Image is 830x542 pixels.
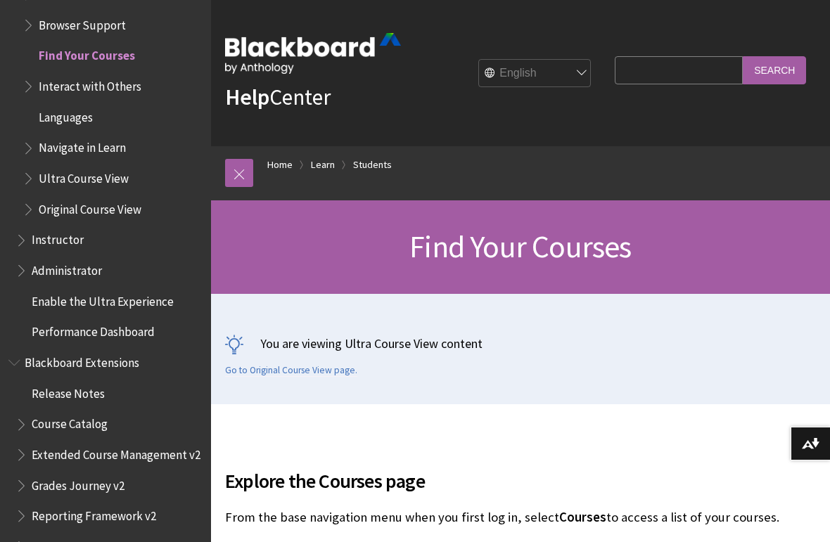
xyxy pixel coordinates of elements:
a: HelpCenter [225,83,331,111]
span: Navigate in Learn [39,136,126,155]
span: Ultra Course View [39,167,129,186]
strong: Help [225,83,269,111]
span: Administrator [32,259,102,278]
a: Students [353,156,392,174]
span: Course Catalog [32,413,108,432]
span: Browser Support [39,13,126,32]
p: From the base navigation menu when you first log in, select to access a list of your courses. [225,508,816,527]
p: You are viewing Ultra Course View content [225,335,816,352]
span: Performance Dashboard [32,321,155,340]
select: Site Language Selector [479,60,592,88]
span: Courses [559,509,606,525]
a: Home [267,156,293,174]
span: Blackboard Extensions [25,351,139,370]
span: Extended Course Management v2 [32,443,200,462]
span: Instructor [32,228,84,247]
span: Interact with Others [39,75,141,93]
span: Release Notes [32,382,105,401]
span: Find Your Courses [409,227,631,266]
span: Original Course View [39,198,141,217]
a: Go to Original Course View page. [225,364,357,377]
span: Languages [39,105,93,124]
span: Grades Journey v2 [32,474,124,493]
img: Blackboard by Anthology [225,33,401,74]
a: Learn [311,156,335,174]
input: Search [743,56,806,84]
span: Reporting Framework v2 [32,504,156,523]
span: Enable the Ultra Experience [32,290,174,309]
span: Explore the Courses page [225,466,816,496]
span: Find Your Courses [39,44,135,63]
